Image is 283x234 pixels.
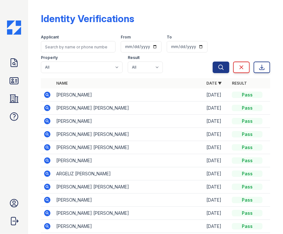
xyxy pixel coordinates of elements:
a: Result [232,81,247,86]
div: Pass [232,223,263,230]
td: [DATE] [204,180,229,194]
div: Pass [232,210,263,216]
td: [DATE] [204,167,229,180]
div: Pass [232,105,263,111]
td: [PERSON_NAME] [PERSON_NAME] [54,128,204,141]
td: [PERSON_NAME] [54,154,204,167]
div: Pass [232,131,263,138]
div: Pass [232,171,263,177]
label: From [121,35,131,40]
td: [DATE] [204,207,229,220]
img: CE_Icon_Blue-c292c112584629df590d857e76928e9f676e5b41ef8f769ba2f05ee15b207248.png [7,21,21,35]
div: Pass [232,197,263,203]
td: [PERSON_NAME] [PERSON_NAME] [54,141,204,154]
td: [DATE] [204,115,229,128]
td: [DATE] [204,220,229,233]
td: [DATE] [204,141,229,154]
a: Name [56,81,68,86]
td: [PERSON_NAME] [54,88,204,102]
a: Date ▼ [206,81,222,86]
div: Pass [232,118,263,124]
td: [DATE] [204,88,229,102]
label: Result [128,55,140,60]
label: Property [41,55,58,60]
div: Pass [232,92,263,98]
td: [DATE] [204,154,229,167]
td: [PERSON_NAME] [PERSON_NAME] [54,207,204,220]
td: [PERSON_NAME] [54,115,204,128]
td: [DATE] [204,102,229,115]
div: Identity Verifications [41,13,134,24]
div: Pass [232,144,263,151]
td: [DATE] [204,128,229,141]
label: To [167,35,172,40]
td: [PERSON_NAME] [PERSON_NAME] [54,180,204,194]
label: Applicant [41,35,59,40]
td: ARGELIZ [PERSON_NAME] [54,167,204,180]
td: [DATE] [204,194,229,207]
div: Pass [232,184,263,190]
div: Pass [232,157,263,164]
td: [PERSON_NAME] [54,194,204,207]
td: [PERSON_NAME] [PERSON_NAME] [54,102,204,115]
input: Search by name or phone number [41,41,116,53]
td: [PERSON_NAME] [54,220,204,233]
